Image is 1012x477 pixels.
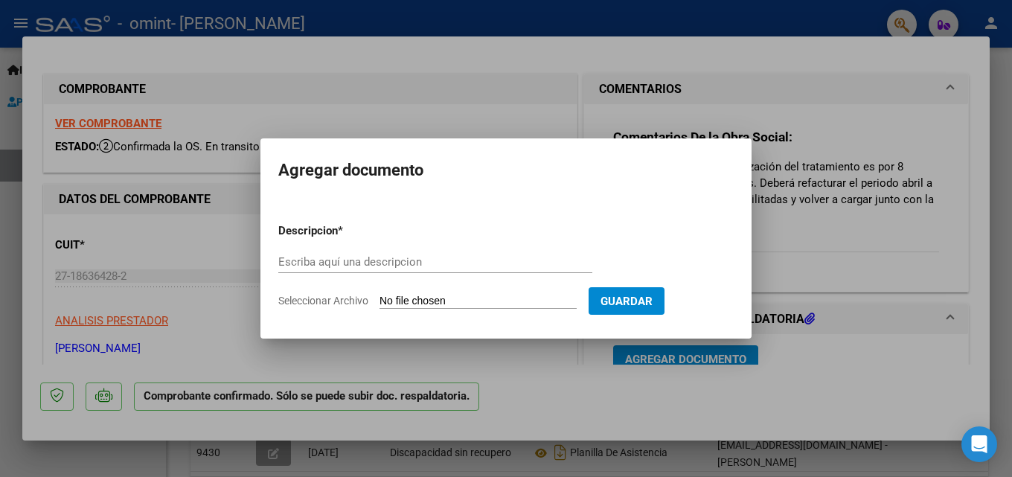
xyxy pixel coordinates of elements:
p: Descripcion [278,223,415,240]
button: Guardar [589,287,664,315]
span: Guardar [601,295,653,308]
div: Open Intercom Messenger [961,426,997,462]
span: Seleccionar Archivo [278,295,368,307]
h2: Agregar documento [278,156,734,185]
